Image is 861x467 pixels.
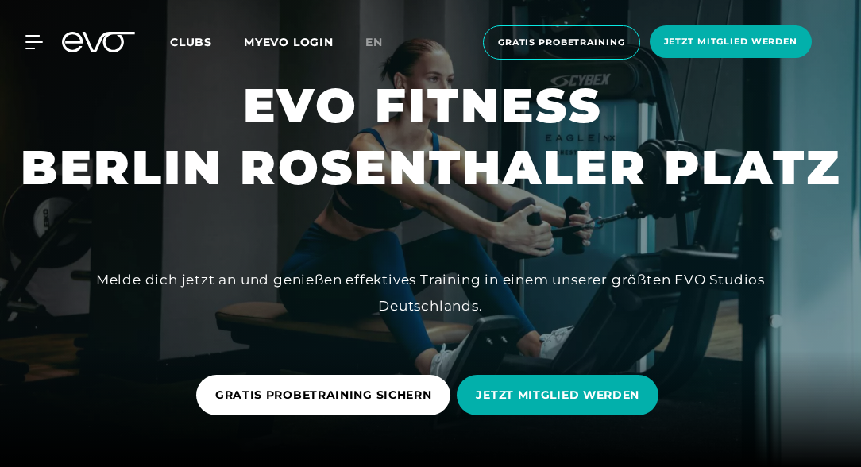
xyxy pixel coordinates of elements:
a: Gratis Probetraining [478,25,645,60]
span: Jetzt Mitglied werden [664,35,797,48]
span: JETZT MITGLIED WERDEN [476,387,639,403]
span: GRATIS PROBETRAINING SICHERN [215,387,432,403]
a: GRATIS PROBETRAINING SICHERN [196,363,458,427]
a: Jetzt Mitglied werden [645,25,817,60]
a: MYEVO LOGIN [244,35,334,49]
a: Clubs [170,34,244,49]
span: Gratis Probetraining [498,36,625,49]
div: Melde dich jetzt an und genießen effektives Training in einem unserer größten EVO Studios Deutsch... [73,267,788,318]
h1: EVO FITNESS BERLIN ROSENTHALER PLATZ [21,75,841,199]
a: en [365,33,402,52]
span: Clubs [170,35,212,49]
a: JETZT MITGLIED WERDEN [457,363,665,427]
span: en [365,35,383,49]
